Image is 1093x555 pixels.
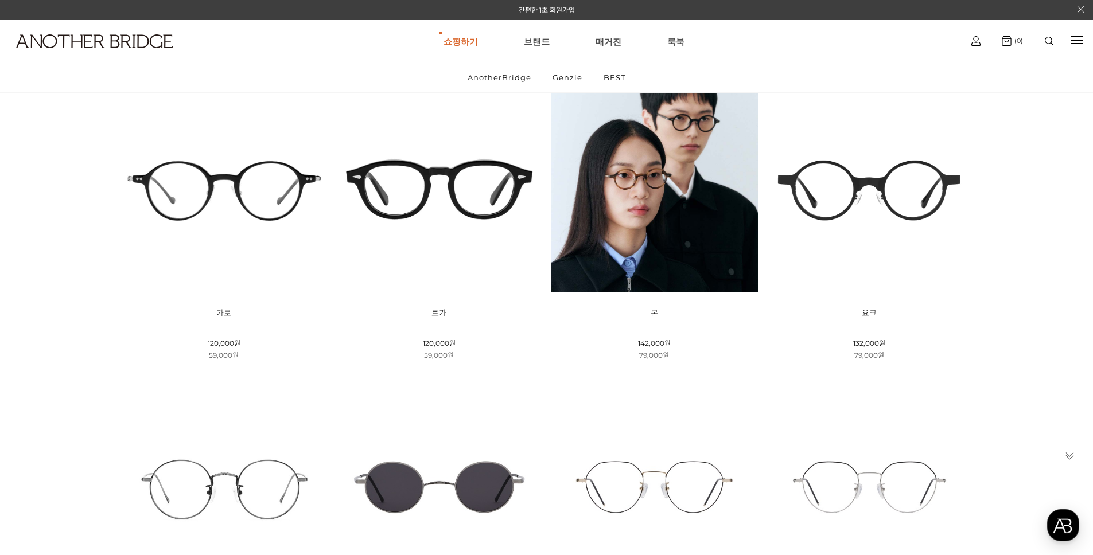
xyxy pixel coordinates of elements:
span: 설정 [177,381,191,390]
img: cart [1002,36,1012,46]
img: logo [16,34,173,48]
span: (0) [1012,37,1023,45]
span: 79,000원 [854,351,884,359]
a: 설정 [148,364,220,392]
a: 요크 [862,309,877,318]
a: 홈 [3,364,76,392]
span: 142,000원 [638,339,671,347]
a: BEST [594,62,635,92]
img: 카로 - 감각적인 디자인의 패션 아이템 이미지 [120,85,328,292]
a: 카로 [216,309,231,318]
span: 카로 [216,308,231,318]
a: 브랜드 [524,21,550,62]
a: (0) [1002,36,1023,46]
a: 간편한 1초 회원가입 [519,6,575,14]
span: 59,000원 [209,351,239,359]
a: 토카 [431,309,446,318]
span: 120,000원 [423,339,456,347]
img: search [1045,37,1053,45]
span: 토카 [431,308,446,318]
img: cart [971,36,981,46]
a: 대화 [76,364,148,392]
span: 59,000원 [424,351,454,359]
a: 룩북 [667,21,684,62]
a: 본 [651,309,658,318]
span: 132,000원 [853,339,885,347]
a: AnotherBridge [458,62,541,92]
span: 79,000원 [639,351,669,359]
span: 요크 [862,308,877,318]
span: 홈 [36,381,43,390]
span: 대화 [105,381,119,390]
img: 요크 글라스 - 트렌디한 디자인의 유니크한 안경 이미지 [766,85,973,292]
a: 매거진 [596,21,621,62]
a: Genzie [543,62,592,92]
img: 본 - 동그란 렌즈로 돋보이는 아세테이트 안경 이미지 [551,85,758,292]
span: 120,000원 [208,339,240,347]
img: 토카 아세테이트 뿔테 안경 이미지 [336,85,543,292]
a: 쇼핑하기 [444,21,478,62]
a: logo [6,34,170,76]
span: 본 [651,308,658,318]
